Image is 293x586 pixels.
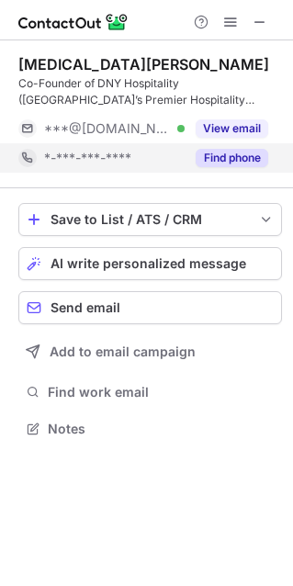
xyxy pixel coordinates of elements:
[18,416,282,442] button: Notes
[18,11,129,33] img: ContactOut v5.3.10
[18,335,282,368] button: Add to email campaign
[18,247,282,280] button: AI write personalized message
[18,203,282,236] button: save-profile-one-click
[196,149,268,167] button: Reveal Button
[18,75,282,108] div: Co-Founder of DNY Hospitality ([GEOGRAPHIC_DATA]’s Premier Hospitality Consulting)
[51,212,250,227] div: Save to List / ATS / CRM
[51,256,246,271] span: AI write personalized message
[51,300,120,315] span: Send email
[48,421,275,437] span: Notes
[196,119,268,138] button: Reveal Button
[50,344,196,359] span: Add to email campaign
[44,120,171,137] span: ***@[DOMAIN_NAME]
[18,379,282,405] button: Find work email
[18,291,282,324] button: Send email
[18,55,269,73] div: [MEDICAL_DATA][PERSON_NAME]
[48,384,275,400] span: Find work email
